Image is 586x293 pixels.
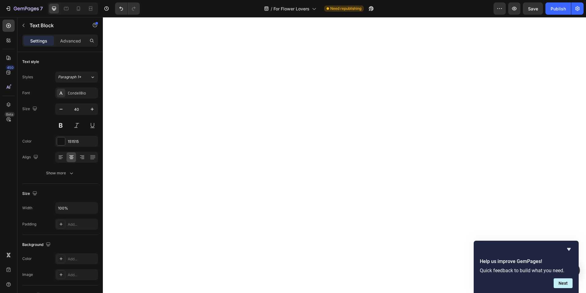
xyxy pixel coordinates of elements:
p: Settings [30,38,47,44]
div: Add... [68,222,96,227]
span: Need republishing [330,6,361,11]
div: Align [22,153,39,161]
div: Size [22,105,38,113]
span: Paragraph 1* [58,74,81,80]
div: Help us improve GemPages! [480,246,573,288]
div: Background [22,241,52,249]
div: CondellBio [68,91,96,96]
span: For Flower Lovers [273,6,309,12]
button: Paragraph 1* [55,72,98,83]
span: / [271,6,272,12]
button: Publish [545,2,571,15]
div: Add... [68,256,96,262]
button: 7 [2,2,45,15]
h2: Help us improve GemPages! [480,258,573,265]
div: Color [22,256,32,261]
p: Quick feedback to build what you need. [480,268,573,273]
div: Size [22,190,38,198]
div: Show more [46,170,74,176]
input: Auto [56,202,98,213]
iframe: Design area [103,17,586,293]
div: Publish [551,6,566,12]
div: Styles [22,74,33,80]
div: 151515 [68,139,96,144]
div: 450 [6,65,15,70]
button: Next question [554,278,573,288]
div: Beta [5,112,15,117]
div: Color [22,139,32,144]
div: Padding [22,221,36,227]
button: Hide survey [565,246,573,253]
div: Add... [68,272,96,278]
div: Image [22,272,33,277]
div: Undo/Redo [115,2,140,15]
p: 7 [40,5,43,12]
button: Show more [22,168,98,179]
p: Advanced [60,38,81,44]
p: Text Block [30,22,81,29]
div: Font [22,90,30,96]
div: Width [22,205,32,211]
span: Save [528,6,538,11]
div: Text style [22,59,39,65]
button: Save [523,2,543,15]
